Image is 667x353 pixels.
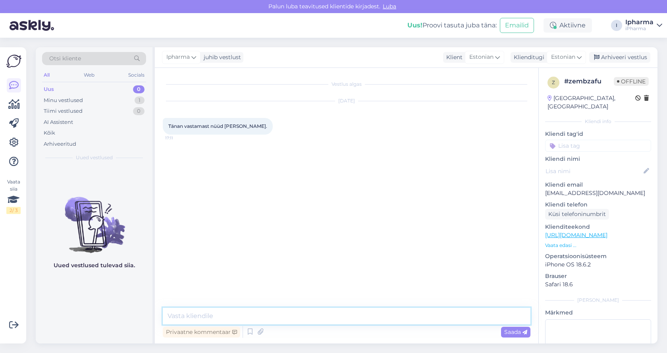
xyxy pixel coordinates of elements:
div: iPharma [625,25,654,32]
p: Vaata edasi ... [545,242,651,249]
div: Web [82,70,96,80]
span: Estonian [469,53,494,62]
div: Arhiveeritud [44,140,76,148]
div: 0 [133,85,145,93]
div: Minu vestlused [44,96,83,104]
p: Safari 18.6 [545,280,651,289]
div: Vaata siia [6,178,21,214]
span: Uued vestlused [76,154,113,161]
div: Arhiveeri vestlus [589,52,650,63]
div: juhib vestlust [200,53,241,62]
div: Tiimi vestlused [44,107,83,115]
span: Luba [380,3,399,10]
span: Otsi kliente [49,54,81,63]
div: Socials [127,70,146,80]
div: AI Assistent [44,118,73,126]
div: Klient [443,53,463,62]
p: Operatsioonisüsteem [545,252,651,260]
p: Kliendi email [545,181,651,189]
p: Klienditeekond [545,223,651,231]
span: Offline [614,77,649,86]
div: 0 [133,107,145,115]
div: 1 [135,96,145,104]
p: [EMAIL_ADDRESS][DOMAIN_NAME] [545,189,651,197]
div: 2 / 3 [6,207,21,214]
div: Kliendi info [545,118,651,125]
p: Brauser [545,272,651,280]
span: 17:11 [165,135,195,141]
img: Askly Logo [6,54,21,69]
div: All [42,70,51,80]
div: Aktiivne [544,18,592,33]
p: iPhone OS 18.6.2 [545,260,651,269]
button: Emailid [500,18,534,33]
p: Kliendi telefon [545,201,651,209]
div: Privaatne kommentaar [163,327,240,338]
div: Ipharma [625,19,654,25]
div: [PERSON_NAME] [545,297,651,304]
div: [GEOGRAPHIC_DATA], [GEOGRAPHIC_DATA] [547,94,635,111]
div: Küsi telefoninumbrit [545,209,609,220]
span: Ipharma [166,53,190,62]
a: IpharmaiPharma [625,19,662,32]
span: Tänan vastamast nüüd [PERSON_NAME]. [168,123,267,129]
img: No chats [36,183,152,254]
div: Vestlus algas [163,81,530,88]
span: Saada [504,328,527,336]
p: Uued vestlused tulevad siia. [54,261,135,270]
p: Märkmed [545,309,651,317]
div: Klienditugi [511,53,544,62]
input: Lisa tag [545,140,651,152]
span: Estonian [551,53,575,62]
p: Kliendi nimi [545,155,651,163]
input: Lisa nimi [546,167,642,176]
b: Uus! [407,21,422,29]
div: # zembzafu [564,77,614,86]
div: Proovi tasuta juba täna: [407,21,497,30]
p: Kliendi tag'id [545,130,651,138]
span: z [552,79,555,85]
div: I [611,20,622,31]
a: [URL][DOMAIN_NAME] [545,231,607,239]
div: Kõik [44,129,55,137]
div: Uus [44,85,54,93]
div: [DATE] [163,97,530,104]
